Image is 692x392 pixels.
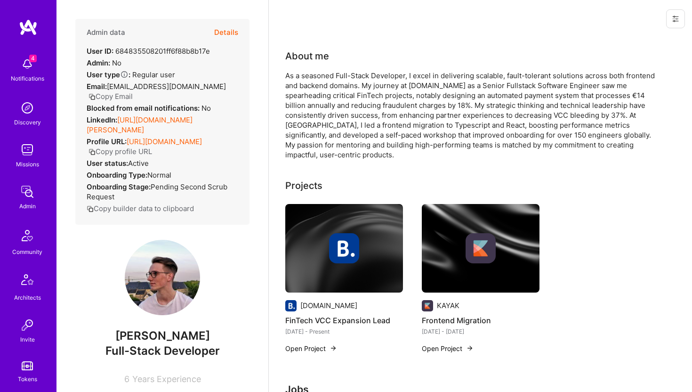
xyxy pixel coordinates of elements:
[18,98,37,117] img: discovery
[127,137,202,146] a: [URL][DOMAIN_NAME]
[19,201,36,211] div: Admin
[87,70,175,80] div: Regular user
[330,344,337,352] img: arrow-right
[285,179,322,193] div: Projects
[87,58,110,67] strong: Admin:
[422,327,539,336] div: [DATE] - [DATE]
[14,117,41,127] div: Discovery
[18,140,37,159] img: teamwork
[19,19,38,36] img: logo
[132,374,201,384] span: Years Experience
[422,343,474,353] button: Open Project
[89,93,96,100] i: icon Copy
[422,314,539,327] h4: Frontend Migration
[87,115,193,134] a: [URL][DOMAIN_NAME][PERSON_NAME]
[124,374,129,384] span: 6
[120,70,129,79] i: Help
[285,327,403,336] div: [DATE] - Present
[147,171,171,180] span: normal
[214,19,238,46] button: Details
[11,73,44,83] div: Notifications
[87,28,125,37] h4: Admin data
[14,293,41,302] div: Architects
[466,233,496,263] img: Company logo
[128,159,149,168] span: Active
[105,344,220,358] span: Full-Stack Developer
[20,335,35,344] div: Invite
[285,71,662,160] div: As a seasoned Full-Stack Developer, I excel in delivering scalable, fault-tolerant solutions acro...
[16,159,39,169] div: Missions
[422,300,433,311] img: Company logo
[87,159,128,168] strong: User status:
[285,314,403,327] h4: FinTech VCC Expansion Lead
[87,104,201,113] strong: Blocked from email notifications:
[422,204,539,293] img: cover
[87,70,130,79] strong: User type :
[466,344,474,352] img: arrow-right
[22,361,33,370] img: tokens
[87,204,194,213] button: Copy builder data to clipboard
[89,148,96,155] i: icon Copy
[87,58,121,68] div: No
[87,82,107,91] strong: Email:
[18,316,37,335] img: Invite
[29,55,37,62] span: 4
[125,240,200,315] img: User Avatar
[18,182,37,201] img: admin teamwork
[87,137,127,146] strong: Profile URL:
[285,204,403,293] img: cover
[87,171,147,180] strong: Onboarding Type:
[18,55,37,73] img: bell
[107,82,226,91] span: [EMAIL_ADDRESS][DOMAIN_NAME]
[285,300,297,311] img: Company logo
[87,182,151,191] strong: Onboarding Stage:
[285,49,329,63] div: About me
[87,115,117,124] strong: LinkedIn:
[75,329,249,343] span: [PERSON_NAME]
[437,301,459,310] div: KAYAK
[87,103,211,113] div: No
[87,182,227,201] span: Pending Second Scrub Request
[89,91,133,101] button: Copy Email
[89,147,152,156] button: Copy profile URL
[16,270,39,293] img: Architects
[285,343,337,353] button: Open Project
[87,47,113,56] strong: User ID:
[300,301,357,310] div: [DOMAIN_NAME]
[16,224,39,247] img: Community
[12,247,42,257] div: Community
[87,205,94,212] i: icon Copy
[87,46,210,56] div: 684835508201ff6f88b8b17e
[18,374,37,384] div: Tokens
[329,233,359,263] img: Company logo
